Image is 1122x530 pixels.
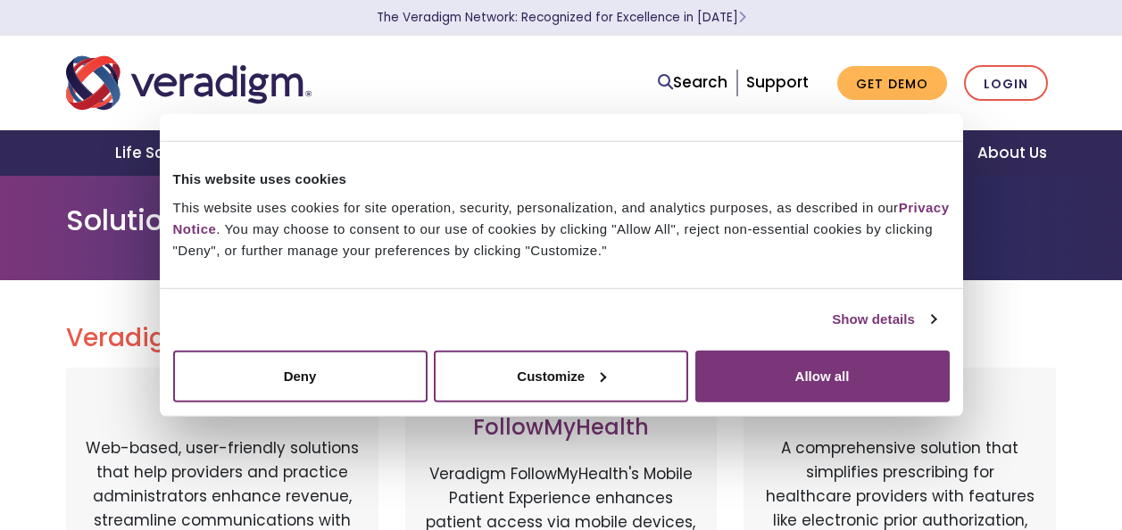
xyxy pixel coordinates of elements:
[173,350,428,402] button: Deny
[738,9,746,26] span: Learn More
[434,350,688,402] button: Customize
[173,196,950,261] div: This website uses cookies for site operation, security, personalization, and analytics purposes, ...
[832,309,935,330] a: Show details
[173,199,950,236] a: Privacy Notice
[956,130,1068,176] a: About Us
[964,65,1048,102] a: Login
[66,203,1057,237] h1: Solution Login
[94,130,242,176] a: Life Sciences
[84,389,361,415] h3: Payerpath
[837,66,947,101] a: Get Demo
[66,323,1057,353] h2: Veradigm Solutions
[423,389,700,441] h3: Veradigm FollowMyHealth
[746,71,809,93] a: Support
[377,9,746,26] a: The Veradigm Network: Recognized for Excellence in [DATE]Learn More
[695,350,950,402] button: Allow all
[173,169,950,190] div: This website uses cookies
[66,54,312,112] img: Veradigm logo
[658,70,727,95] a: Search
